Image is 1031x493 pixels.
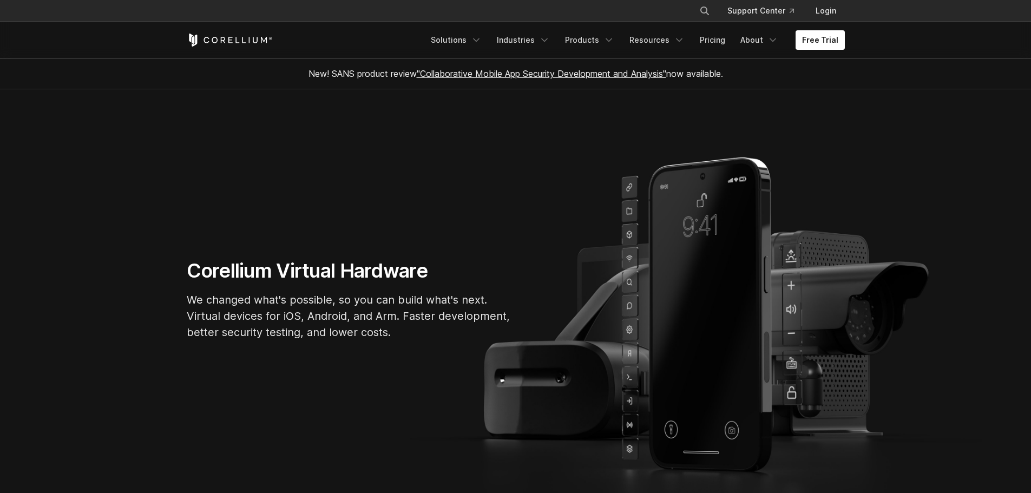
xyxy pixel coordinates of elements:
a: Support Center [719,1,803,21]
p: We changed what's possible, so you can build what's next. Virtual devices for iOS, Android, and A... [187,292,511,340]
div: Navigation Menu [424,30,845,50]
button: Search [695,1,714,21]
a: Solutions [424,30,488,50]
a: Login [807,1,845,21]
h1: Corellium Virtual Hardware [187,259,511,283]
a: Products [559,30,621,50]
a: About [734,30,785,50]
div: Navigation Menu [686,1,845,21]
a: Free Trial [796,30,845,50]
a: Corellium Home [187,34,273,47]
span: New! SANS product review now available. [308,68,723,79]
a: Industries [490,30,556,50]
a: Pricing [693,30,732,50]
a: "Collaborative Mobile App Security Development and Analysis" [417,68,666,79]
a: Resources [623,30,691,50]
